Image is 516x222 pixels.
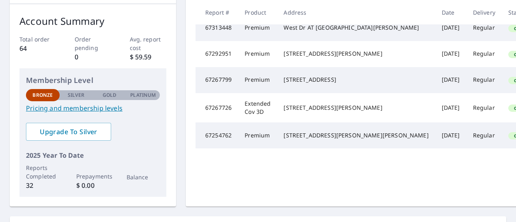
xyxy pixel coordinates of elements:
[284,24,428,32] div: West Dr AT [GEOGRAPHIC_DATA][PERSON_NAME]
[284,76,428,84] div: [STREET_ADDRESS]
[26,150,160,160] p: 2025 Year To Date
[26,103,160,113] a: Pricing and membership levels
[75,35,112,52] p: Order pending
[26,75,160,86] p: Membership Level
[130,35,167,52] p: Avg. report cost
[467,122,502,148] td: Regular
[284,104,428,112] div: [STREET_ADDRESS][PERSON_NAME]
[467,15,502,41] td: Regular
[26,181,60,190] p: 32
[75,52,112,62] p: 0
[467,41,502,67] td: Regular
[76,172,110,181] p: Prepayments
[435,41,467,67] td: [DATE]
[32,91,53,99] p: Bronze
[130,91,156,99] p: Platinum
[19,35,56,44] p: Total order
[196,41,238,67] td: 67292951
[103,91,116,99] p: Gold
[435,93,467,122] td: [DATE]
[32,127,105,136] span: Upgrade To Silver
[68,91,85,99] p: Silver
[435,15,467,41] td: [DATE]
[19,14,166,28] p: Account Summary
[196,122,238,148] td: 67254762
[238,122,277,148] td: Premium
[435,122,467,148] td: [DATE]
[238,15,277,41] td: Premium
[435,67,467,93] td: [DATE]
[467,67,502,93] td: Regular
[284,50,428,58] div: [STREET_ADDRESS][PERSON_NAME]
[238,93,277,122] td: Extended Cov 3D
[196,67,238,93] td: 67267799
[127,173,160,181] p: Balance
[284,131,428,139] div: [STREET_ADDRESS][PERSON_NAME][PERSON_NAME]
[238,41,277,67] td: Premium
[19,44,56,53] p: 64
[130,52,167,62] p: $ 59.59
[467,93,502,122] td: Regular
[76,181,110,190] p: $ 0.00
[26,123,111,141] a: Upgrade To Silver
[26,163,60,181] p: Reports Completed
[238,67,277,93] td: Premium
[196,93,238,122] td: 67267726
[196,15,238,41] td: 67313448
